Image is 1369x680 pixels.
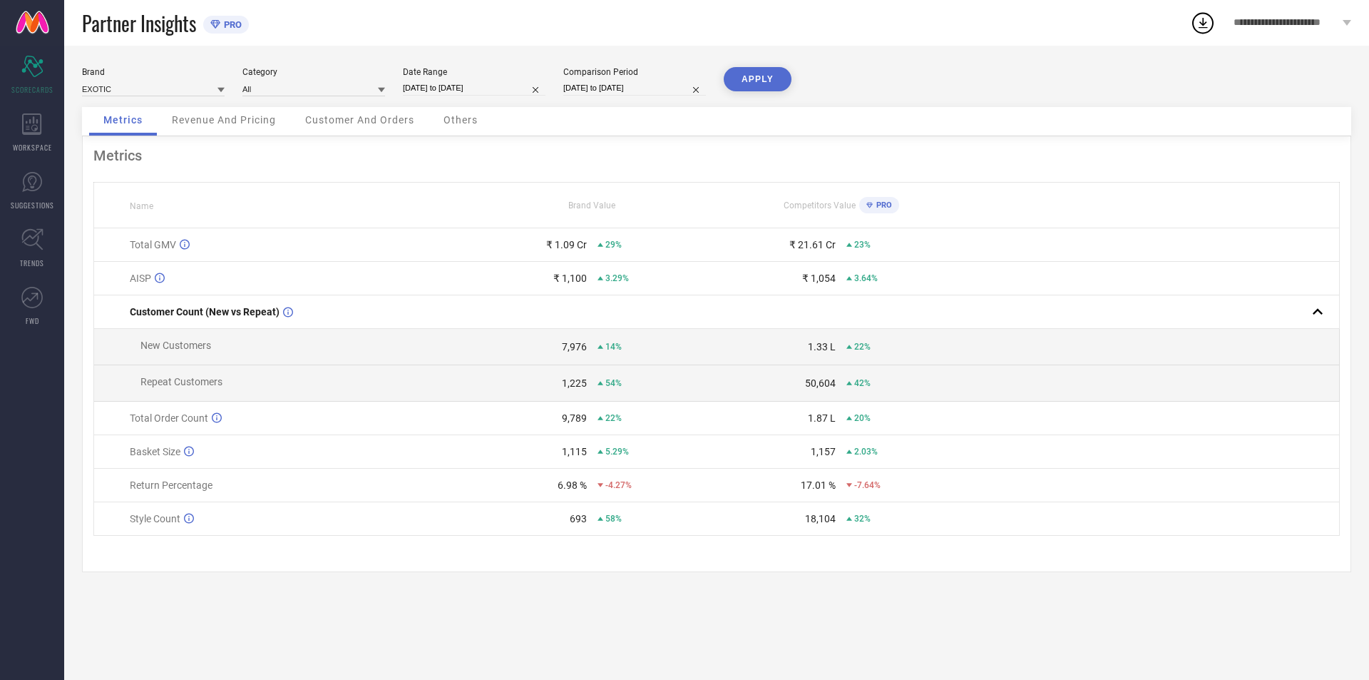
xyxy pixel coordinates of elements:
[103,114,143,126] span: Metrics
[854,273,878,283] span: 3.64%
[82,67,225,77] div: Brand
[130,513,180,524] span: Style Count
[563,81,706,96] input: Select comparison period
[140,376,222,387] span: Repeat Customers
[20,258,44,268] span: TRENDS
[605,514,622,524] span: 58%
[605,480,632,490] span: -4.27%
[801,479,836,491] div: 17.01 %
[403,81,545,96] input: Select date range
[558,479,587,491] div: 6.98 %
[305,114,414,126] span: Customer And Orders
[562,341,587,352] div: 7,976
[605,342,622,352] span: 14%
[605,378,622,388] span: 54%
[605,240,622,250] span: 29%
[546,239,587,250] div: ₹ 1.09 Cr
[1190,10,1216,36] div: Open download list
[808,341,836,352] div: 1.33 L
[130,201,153,211] span: Name
[242,67,385,77] div: Category
[854,413,871,423] span: 20%
[403,67,545,77] div: Date Range
[854,378,871,388] span: 42%
[873,201,892,210] span: PRO
[811,446,836,457] div: 1,157
[11,84,53,95] span: SCORECARDS
[140,340,211,351] span: New Customers
[562,446,587,457] div: 1,115
[82,9,196,38] span: Partner Insights
[553,273,587,284] div: ₹ 1,100
[605,273,629,283] span: 3.29%
[805,377,836,389] div: 50,604
[802,273,836,284] div: ₹ 1,054
[443,114,478,126] span: Others
[789,239,836,250] div: ₹ 21.61 Cr
[854,514,871,524] span: 32%
[130,446,180,457] span: Basket Size
[11,200,54,210] span: SUGGESTIONS
[562,412,587,424] div: 9,789
[854,342,871,352] span: 22%
[570,513,587,524] div: 693
[605,413,622,423] span: 22%
[854,447,878,457] span: 2.03%
[130,479,212,491] span: Return Percentage
[724,67,791,91] button: APPLY
[172,114,276,126] span: Revenue And Pricing
[563,67,706,77] div: Comparison Period
[93,147,1340,164] div: Metrics
[562,377,587,389] div: 1,225
[220,19,242,30] span: PRO
[784,201,856,210] span: Competitors Value
[854,480,881,490] span: -7.64%
[130,412,208,424] span: Total Order Count
[130,306,280,318] span: Customer Count (New vs Repeat)
[130,273,151,284] span: AISP
[805,513,836,524] div: 18,104
[808,412,836,424] div: 1.87 L
[130,239,176,250] span: Total GMV
[605,447,629,457] span: 5.29%
[854,240,871,250] span: 23%
[26,315,39,326] span: FWD
[13,142,52,153] span: WORKSPACE
[568,201,615,210] span: Brand Value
